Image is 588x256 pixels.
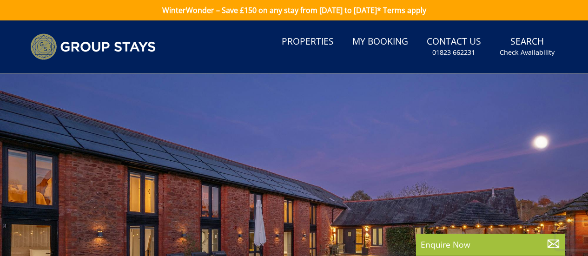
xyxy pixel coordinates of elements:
a: Contact Us01823 662231 [423,32,485,62]
img: Group Stays [30,33,156,60]
p: Enquire Now [421,238,560,250]
a: SearchCheck Availability [496,32,558,62]
a: Properties [278,32,337,53]
small: Check Availability [500,48,555,57]
a: My Booking [349,32,412,53]
small: 01823 662231 [432,48,475,57]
